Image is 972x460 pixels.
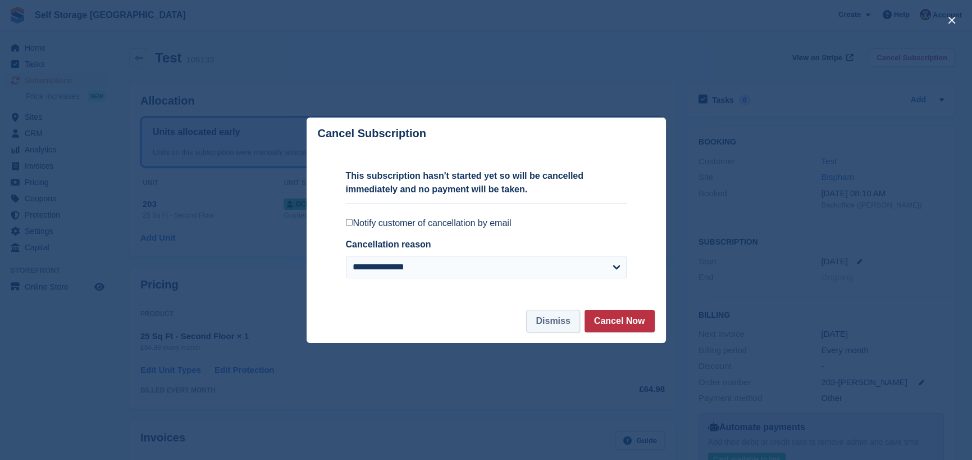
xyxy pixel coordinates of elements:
input: Notify customer of cancellation by email [346,219,353,226]
p: This subscription hasn't started yet so will be cancelled immediately and no payment will be taken. [346,169,627,196]
p: Cancel Subscription [318,127,426,140]
button: Dismiss [526,310,579,332]
label: Cancellation reason [346,240,431,249]
button: Cancel Now [585,310,655,332]
button: close [943,11,961,29]
label: Notify customer of cancellation by email [346,218,627,229]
